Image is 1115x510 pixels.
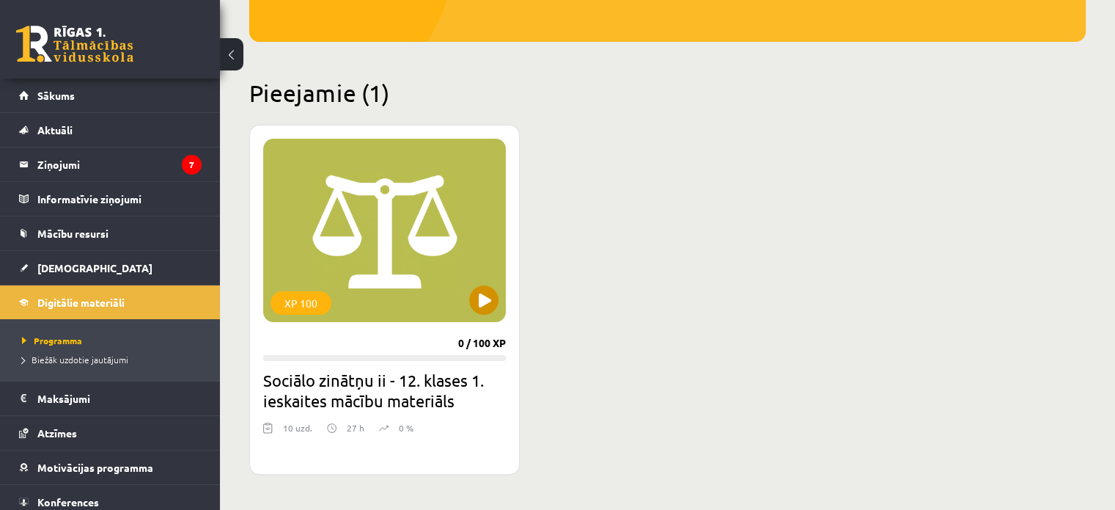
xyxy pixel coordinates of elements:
div: 10 uzd. [283,421,312,443]
span: Atzīmes [37,426,77,440]
a: Ziņojumi7 [19,147,202,181]
a: Mācību resursi [19,216,202,250]
a: [DEMOGRAPHIC_DATA] [19,251,202,285]
a: Biežāk uzdotie jautājumi [22,353,205,366]
span: [DEMOGRAPHIC_DATA] [37,261,152,274]
span: Programma [22,335,82,346]
a: Atzīmes [19,416,202,450]
a: Programma [22,334,205,347]
a: Sākums [19,79,202,112]
a: Rīgas 1. Tālmācības vidusskola [16,26,133,62]
h2: Pieejamie (1) [249,79,1086,107]
i: 7 [182,155,202,175]
a: Digitālie materiāli [19,285,202,319]
a: Informatīvie ziņojumi [19,182,202,216]
legend: Maksājumi [37,382,202,415]
p: 27 h [347,421,364,434]
legend: Ziņojumi [37,147,202,181]
span: Sākums [37,89,75,102]
div: XP 100 [271,291,331,315]
a: Aktuāli [19,113,202,147]
h2: Sociālo zinātņu ii - 12. klases 1. ieskaites mācību materiāls [263,370,506,411]
a: Motivācijas programma [19,451,202,484]
span: Biežāk uzdotie jautājumi [22,354,128,365]
span: Aktuāli [37,123,73,136]
legend: Informatīvie ziņojumi [37,182,202,216]
a: Maksājumi [19,382,202,415]
p: 0 % [399,421,413,434]
span: Motivācijas programma [37,461,153,474]
span: Konferences [37,495,99,509]
span: Digitālie materiāli [37,296,125,309]
span: Mācību resursi [37,227,108,240]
